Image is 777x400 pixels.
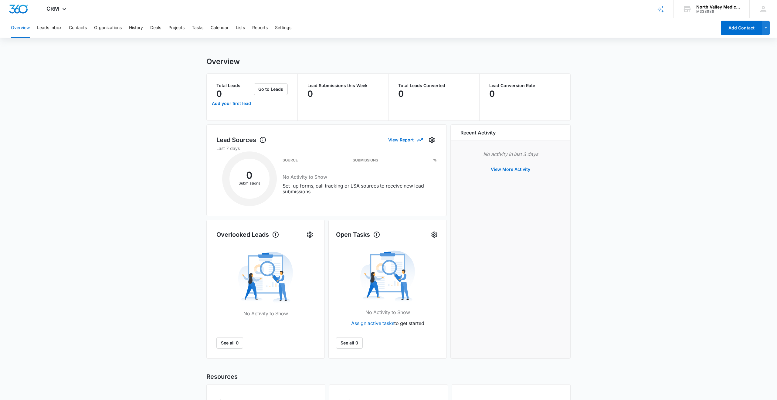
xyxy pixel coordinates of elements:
h6: Recent Activity [460,129,496,136]
button: Add Contact [721,21,762,35]
h1: Lead Sources [216,135,266,144]
p: No Activity to Show [243,310,288,317]
button: View More Activity [485,162,536,177]
p: to get started [351,320,424,327]
button: Settings [275,18,291,38]
a: Add your first lead [210,96,253,111]
p: 0 [216,89,222,99]
p: No Activity to Show [365,309,410,316]
p: Total Leads [216,83,253,88]
h1: Overview [206,57,240,66]
button: View Report [388,134,422,145]
button: History [129,18,143,38]
p: 0 [398,89,404,99]
h3: No Activity to Show [283,173,437,181]
h3: Submissions [353,159,378,162]
h2: Resources [206,372,571,381]
h2: 0 [229,171,270,179]
p: Submissions [229,181,270,186]
a: Assign active tasks [351,320,394,326]
button: Reports [252,18,268,38]
button: Projects [168,18,185,38]
button: See all 0 [216,337,243,349]
p: 0 [489,89,495,99]
p: Set-up forms, call tracking or LSA sources to receive new lead submissions. [283,183,437,195]
div: account name [696,5,741,9]
button: Deals [150,18,161,38]
h1: Open Tasks [336,230,380,239]
a: Go to Leads [254,86,288,92]
h3: % [433,159,437,162]
p: 0 [307,89,313,99]
button: Organizations [94,18,122,38]
p: Lead Conversion Rate [489,83,561,88]
button: Leads Inbox [37,18,62,38]
div: account id [696,9,741,14]
h3: Source [283,159,298,162]
p: Last 7 days [216,145,437,151]
button: Settings [305,230,315,239]
button: Settings [427,135,437,145]
span: CRM [46,5,59,12]
button: Lists [236,18,245,38]
p: Lead Submissions this Week [307,83,379,88]
button: Settings [429,230,439,239]
p: No activity in last 3 days [460,151,561,158]
button: Tasks [192,18,203,38]
button: Overview [11,18,30,38]
p: Total Leads Converted [398,83,470,88]
button: Go to Leads [254,83,288,95]
a: See all 0 [336,337,363,349]
h1: Overlooked Leads [216,230,279,239]
button: Contacts [69,18,87,38]
button: Calendar [211,18,229,38]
